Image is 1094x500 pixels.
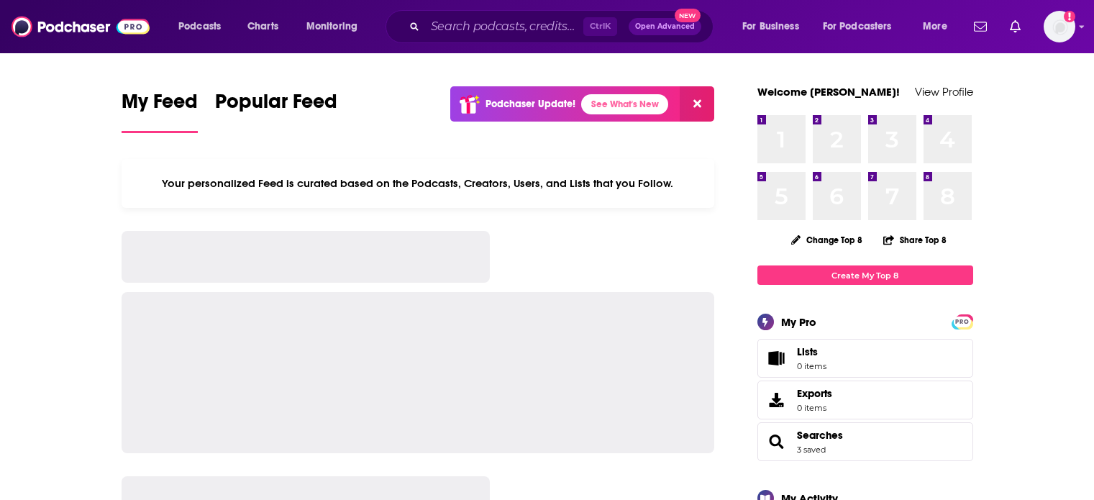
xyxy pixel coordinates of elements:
span: Popular Feed [215,89,337,122]
button: open menu [732,15,817,38]
img: User Profile [1044,11,1075,42]
span: Exports [797,387,832,400]
a: Charts [238,15,287,38]
button: Share Top 8 [883,226,947,254]
button: Change Top 8 [783,231,872,249]
a: See What's New [581,94,668,114]
a: Exports [757,381,973,419]
div: Search podcasts, credits, & more... [399,10,727,43]
a: Searches [762,432,791,452]
span: Lists [797,345,826,358]
a: Show notifications dropdown [968,14,993,39]
button: Show profile menu [1044,11,1075,42]
span: Open Advanced [635,23,695,30]
a: Searches [797,429,843,442]
p: Podchaser Update! [486,98,575,110]
span: More [923,17,947,37]
span: Logged in as N0elleB7 [1044,11,1075,42]
input: Search podcasts, credits, & more... [425,15,583,38]
span: Monitoring [306,17,357,37]
span: For Business [742,17,799,37]
span: My Feed [122,89,198,122]
span: PRO [954,317,971,327]
span: Charts [247,17,278,37]
a: Show notifications dropdown [1004,14,1026,39]
span: Ctrl K [583,17,617,36]
span: Podcasts [178,17,221,37]
a: 3 saved [797,445,826,455]
span: Exports [762,390,791,410]
span: Searches [757,422,973,461]
a: Welcome [PERSON_NAME]! [757,85,900,99]
button: open menu [296,15,376,38]
a: My Feed [122,89,198,133]
button: open menu [913,15,965,38]
span: New [675,9,701,22]
div: Your personalized Feed is curated based on the Podcasts, Creators, Users, and Lists that you Follow. [122,159,715,208]
a: PRO [954,316,971,327]
span: 0 items [797,361,826,371]
span: For Podcasters [823,17,892,37]
button: open menu [813,15,913,38]
button: open menu [168,15,240,38]
a: Lists [757,339,973,378]
button: Open AdvancedNew [629,18,701,35]
div: My Pro [781,315,816,329]
a: View Profile [915,85,973,99]
a: Popular Feed [215,89,337,133]
span: 0 items [797,403,832,413]
span: Lists [797,345,818,358]
svg: Add a profile image [1064,11,1075,22]
a: Create My Top 8 [757,265,973,285]
img: Podchaser - Follow, Share and Rate Podcasts [12,13,150,40]
span: Lists [762,348,791,368]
